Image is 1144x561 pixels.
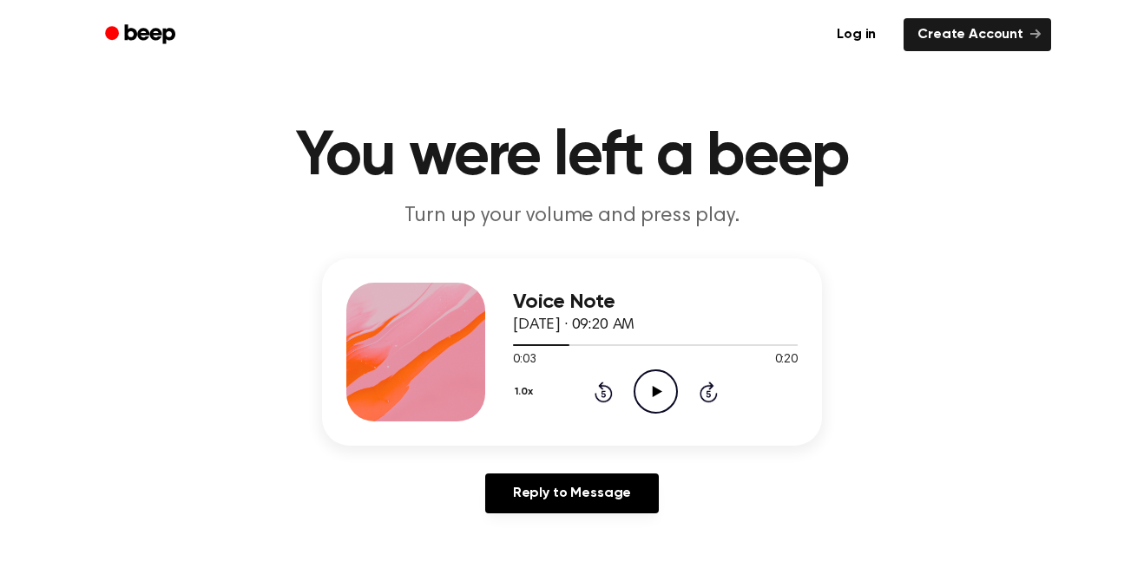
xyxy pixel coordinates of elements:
[93,18,191,52] a: Beep
[513,317,634,333] span: [DATE] · 09:20 AM
[819,15,893,55] a: Log in
[513,351,536,369] span: 0:03
[513,377,539,407] button: 1.0x
[485,473,659,513] a: Reply to Message
[128,126,1016,188] h1: You were left a beep
[513,290,798,314] h3: Voice Note
[239,202,905,231] p: Turn up your volume and press play.
[904,18,1051,51] a: Create Account
[775,351,798,369] span: 0:20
